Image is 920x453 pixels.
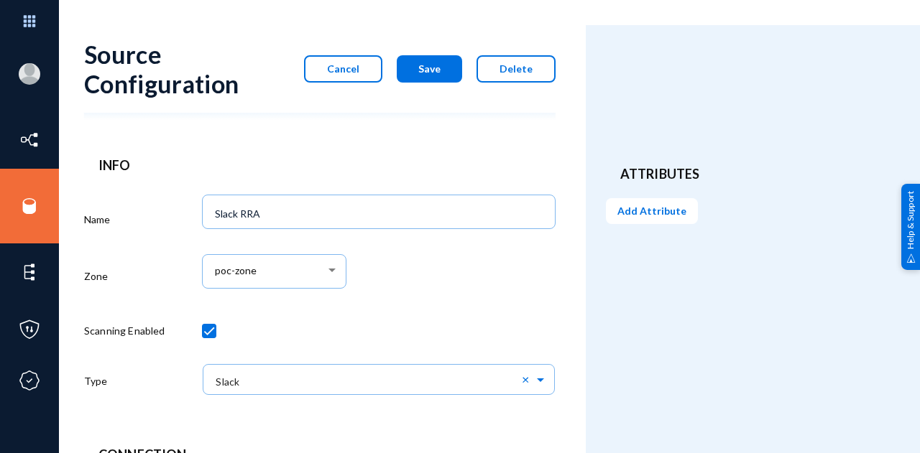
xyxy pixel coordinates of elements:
span: Clear all [522,373,534,386]
label: Zone [84,268,109,284]
header: Attributes [620,164,885,184]
span: Delete [500,62,533,75]
header: Info [98,156,541,175]
span: Add Attribute [617,205,686,217]
span: Save [418,62,441,75]
button: Delete [477,55,556,83]
button: Add Attribute [606,198,698,224]
span: Cancel [327,62,359,75]
label: Name [84,212,111,227]
img: icon-compliance.svg [19,370,40,391]
img: icon-elements.svg [19,261,40,283]
div: Help & Support [901,183,920,269]
img: blank-profile-picture.png [19,63,40,85]
button: Save [397,55,462,83]
label: Type [84,373,108,388]
button: Cancel [304,55,382,83]
img: app launcher [8,6,51,37]
div: Source Configuration [84,39,254,98]
img: icon-sources.svg [19,195,40,217]
span: poc-zone [215,265,257,277]
label: Scanning Enabled [84,323,165,338]
img: icon-inventory.svg [19,129,40,151]
img: help_support.svg [906,253,916,263]
img: icon-policies.svg [19,319,40,340]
